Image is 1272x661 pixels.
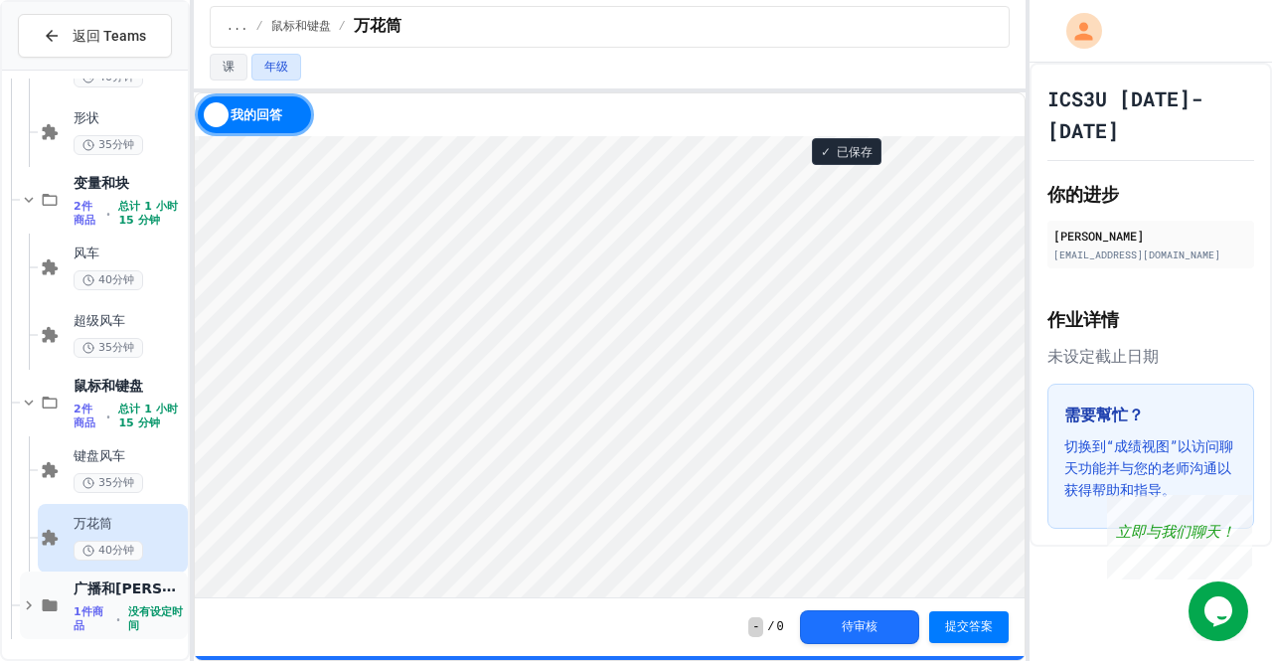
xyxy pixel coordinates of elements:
div: 我的账户 [1045,8,1107,54]
font: 已保存 [837,145,873,159]
font: 课 [223,60,235,74]
iframe: 聊天小部件 [1189,581,1252,641]
iframe: 聊天小部件 [1107,495,1252,579]
font: 键盘风车 [74,448,125,463]
font: 鼠标和键盘 [271,20,331,34]
font: 超级风车 [74,313,125,328]
font: • [106,208,110,222]
font: 0 [777,620,784,634]
font: 40分钟 [98,72,134,84]
font: 变量和块 [74,175,129,191]
button: 提交答案 [929,611,1009,643]
font: [EMAIL_ADDRESS][DOMAIN_NAME] [1053,248,1220,261]
font: [PERSON_NAME] [1053,228,1144,244]
font: 40分钟 [98,545,134,558]
font: • [106,411,110,424]
font: 你的进步 [1047,183,1119,207]
font: 2 [74,201,81,214]
button: 返回 Teams [18,14,172,58]
font: 件商品 [74,201,95,228]
font: 切换到“成绩视图”以访问聊天功能并与您的老师沟通以获得帮助和指导。 [1064,436,1233,499]
font: 总计 1 小时 15 分钟 [118,404,177,430]
font: / [255,20,262,34]
font: / [339,20,346,34]
font: 需要幫忙？ [1064,404,1144,424]
font: ICS3U [DATE]-[DATE] [1047,85,1202,143]
font: 年级 [264,60,288,74]
font: 形状 [74,110,99,125]
button: 年级 [251,54,301,80]
button: 待审核 [800,610,919,644]
font: • [116,613,120,627]
font: 40分钟 [98,274,134,287]
span: 万花筒 [354,15,401,39]
font: 广播和[PERSON_NAME] [74,579,244,596]
font: 提交答案 [945,620,993,634]
font: 35分钟 [98,342,134,355]
button: 课 [210,54,247,80]
font: 件商品 [74,404,95,430]
span: 鼠标和键盘 [271,19,331,35]
font: 万花筒 [74,516,112,531]
font: 总计 1 小时 15 分钟 [118,201,177,228]
iframe: Snap! 编程环境 [195,136,1025,597]
font: 未设定截止日期 [1047,345,1159,366]
font: 1 [74,606,81,619]
font: 35分钟 [98,477,134,490]
font: 件商品 [74,606,103,633]
font: ✓ [821,145,831,159]
font: / [767,620,774,634]
font: 待审核 [842,620,877,634]
font: 作业详情 [1047,307,1119,331]
font: ... [227,20,248,34]
font: 风车 [74,246,99,260]
font: 没有设定时间 [128,606,183,633]
font: - [752,620,759,634]
font: 鼠标和键盘 [74,378,143,394]
font: 2 [74,404,81,416]
font: 35分钟 [98,139,134,152]
font: 万花筒 [354,18,401,36]
font: 返回 Teams [73,28,146,44]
